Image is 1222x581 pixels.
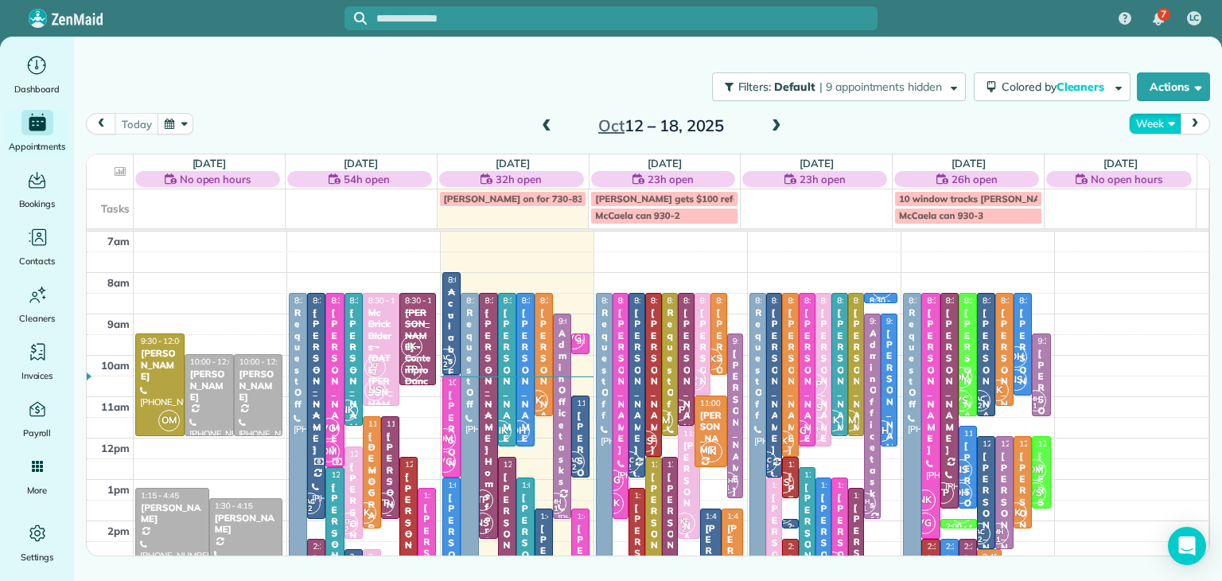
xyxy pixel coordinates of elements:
span: | 9 appointments hidden [819,80,942,94]
div: [PERSON_NAME] [617,307,625,456]
span: MH [1029,394,1041,403]
span: IK [701,441,722,462]
small: 1 [718,481,737,496]
span: Invoices [21,368,53,384]
span: 8:30 - 5:30 [294,295,333,306]
div: [PERSON_NAME] [820,307,827,456]
span: AC [570,455,579,464]
div: Request Off [667,307,674,422]
span: 8:30 - 12:15 [522,295,565,306]
div: [PERSON_NAME] [140,502,204,525]
span: Filters: [738,80,772,94]
span: KF [691,373,699,382]
span: 1:00 - 4:30 [448,480,486,490]
span: 9:00 - 2:00 [558,316,597,326]
a: [DATE] [344,157,378,170]
span: [PERSON_NAME] on for 730-830am, then out for the day [444,193,695,205]
span: Dashboard [14,81,60,97]
span: AC [441,353,450,361]
div: [PERSON_NAME] [521,307,530,456]
span: 1:00 - 4:15 [522,480,560,490]
svg: Focus search [354,12,367,25]
span: KF [343,517,352,525]
div: [PERSON_NAME] [926,307,935,456]
span: IK [527,390,548,411]
span: Payroll [23,425,52,441]
span: KF [680,517,689,525]
span: 8:30 - 5:30 [466,295,504,306]
span: 12:00 - 2:45 [1001,439,1044,449]
div: [PERSON_NAME] [853,307,860,456]
span: TP [932,482,954,504]
small: 2 [365,365,385,380]
small: 2 [300,501,320,517]
a: [DATE] [1103,157,1138,170]
span: OM [158,410,180,431]
span: MH [859,497,870,505]
a: [DATE] [952,157,986,170]
span: AC [975,394,985,403]
span: NK [822,410,843,431]
span: 11:30 - 2:15 [368,419,411,429]
span: 1:45 - 4:45 [727,511,765,521]
span: NS [773,472,794,493]
div: [PERSON_NAME] [771,307,778,456]
span: 2:45 - 5:00 [350,552,388,562]
span: 8:30 - 2:00 [313,295,351,306]
span: 7 [1161,8,1166,21]
span: 2:30 - 4:30 [964,541,1002,552]
span: 26h open [952,171,998,187]
span: 1:30 - 4:15 [215,501,253,511]
span: OM [838,410,859,431]
span: VG [789,420,811,442]
span: MH [722,476,734,485]
span: Cleaners [19,310,55,326]
span: 2:30 - 5:00 [788,541,826,552]
a: [DATE] [800,157,834,170]
span: VG [563,328,585,349]
span: OM [652,410,673,431]
span: DH [951,482,972,504]
span: OM [951,367,972,388]
span: 1:00 - 5:00 [772,480,810,490]
div: [PERSON_NAME] [447,389,456,538]
div: [PERSON_NAME] [330,307,339,456]
span: VG [914,513,936,534]
span: TP [472,489,493,511]
span: LC [1189,12,1200,25]
small: 1 [1025,399,1045,414]
span: 12pm [101,442,130,454]
span: 1:00 - 4:00 [821,480,859,490]
div: [PERSON_NAME] [1018,307,1027,456]
a: Payroll [6,396,68,441]
span: 12:00 - 2:15 [1019,439,1062,449]
div: [PERSON_NAME] [189,368,229,403]
button: today [115,113,158,135]
span: IK [1006,502,1027,524]
span: 12:45 - 5:15 [331,470,374,480]
div: Request Off [754,307,761,422]
span: 8:30 - 12:45 [331,295,374,306]
span: MH [993,527,1004,536]
span: 8:30 - 11:45 [350,295,393,306]
small: 2 [337,522,357,537]
small: 2 [564,460,584,475]
span: McCaela can 930-3 [899,209,983,221]
span: 8:30 - 12:30 [788,295,831,306]
span: NK [337,400,358,421]
a: Cleaners [6,282,68,326]
div: Mc Brick Blders - [DATE][PERSON_NAME] [368,307,395,422]
span: KF [371,361,379,369]
span: Bookings [19,196,56,212]
div: [PERSON_NAME] [214,513,278,536]
div: [PERSON_NAME] [239,368,278,403]
div: Open Intercom Messenger [1168,527,1206,565]
div: [PERSON_NAME] [140,348,180,382]
span: VS [1025,482,1046,504]
h2: 12 – 18, 2025 [562,117,761,135]
span: 10am [101,359,130,372]
span: NS [1006,369,1027,391]
button: Actions [1137,72,1210,101]
span: 8:30 - 2:30 [927,295,965,306]
span: 8:30 - 12:00 [667,295,710,306]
